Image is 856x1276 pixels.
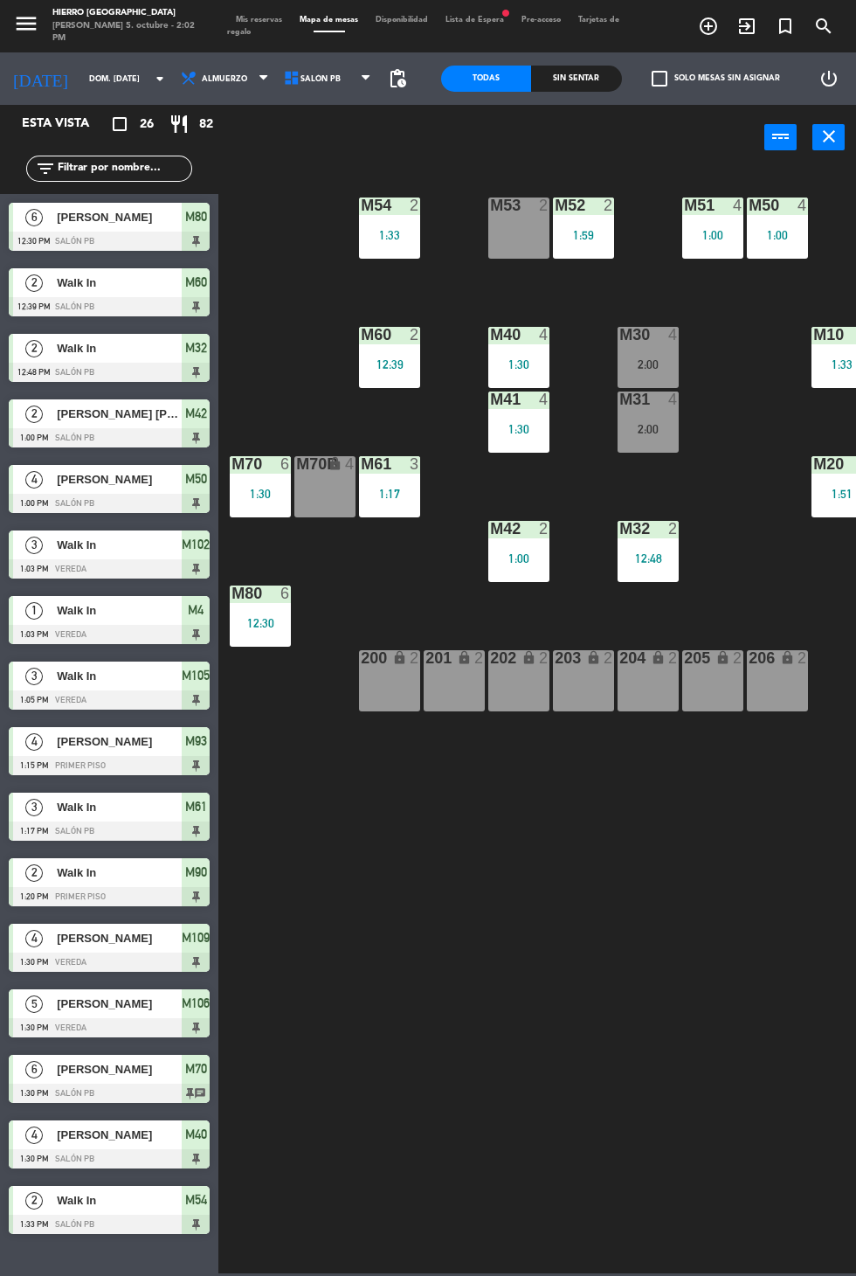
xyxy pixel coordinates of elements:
[361,650,362,666] div: 200
[813,456,814,472] div: M20
[185,272,207,293] span: M60
[182,665,210,686] span: M105
[169,114,190,135] i: restaurant
[775,16,796,37] i: turned_in_not
[57,995,182,1013] span: [PERSON_NAME]
[618,552,679,565] div: 12:48
[57,208,182,226] span: [PERSON_NAME]
[618,423,679,435] div: 2:00
[813,327,814,343] div: M10
[57,667,182,685] span: Walk In
[749,198,749,213] div: M50
[457,650,472,665] i: lock
[280,456,291,472] div: 6
[490,392,491,407] div: M41
[52,7,201,20] div: Hierro [GEOGRAPHIC_DATA]
[25,930,43,947] span: 4
[668,392,679,407] div: 4
[13,10,39,37] i: menu
[9,114,126,135] div: Esta vista
[488,358,549,371] div: 1:30
[57,732,182,751] span: [PERSON_NAME]
[747,229,808,241] div: 1:00
[35,158,56,179] i: filter_list
[57,1126,182,1144] span: [PERSON_NAME]
[392,650,407,665] i: lock
[182,993,210,1014] span: M106
[57,470,182,489] span: [PERSON_NAME]
[202,74,247,84] span: Almuerzo
[619,327,620,343] div: M30
[736,16,757,37] i: exit_to_app
[490,521,491,537] div: M42
[57,536,182,554] span: Walk In
[227,16,291,24] span: Mis reservas
[25,995,43,1013] span: 5
[57,929,182,947] span: [PERSON_NAME]
[296,456,297,472] div: M70B
[140,114,154,135] span: 26
[25,733,43,751] span: 4
[230,488,291,500] div: 1:30
[619,521,620,537] div: M32
[797,198,808,213] div: 4
[764,124,797,150] button: power_input
[437,16,513,24] span: Lista de Espera
[291,16,367,24] span: Mapa de mesas
[441,66,531,92] div: Todas
[539,198,549,213] div: 2
[604,198,614,213] div: 2
[25,799,43,816] span: 3
[230,617,291,629] div: 12:30
[770,126,791,147] i: power_input
[410,198,420,213] div: 2
[25,602,43,620] span: 1
[531,66,621,92] div: Sin sentar
[539,392,549,407] div: 4
[652,71,780,87] label: Solo mesas sin asignar
[57,1191,182,1210] span: Walk In
[733,198,743,213] div: 4
[367,16,437,24] span: Disponibilidad
[410,327,420,343] div: 2
[328,456,342,471] i: lock
[280,586,291,601] div: 6
[199,114,213,135] span: 82
[25,471,43,489] span: 4
[780,650,795,665] i: lock
[619,650,620,666] div: 204
[185,403,207,424] span: M42
[185,1124,207,1145] span: M40
[539,521,549,537] div: 2
[387,68,408,89] span: pending_actions
[185,206,207,227] span: M80
[361,198,362,213] div: M54
[57,339,182,357] span: Walk In
[25,1127,43,1144] span: 4
[668,521,679,537] div: 2
[25,1192,43,1210] span: 2
[698,16,719,37] i: add_circle_outline
[25,209,43,226] span: 6
[57,274,182,292] span: Walk In
[668,327,679,343] div: 4
[25,537,43,554] span: 3
[668,650,679,666] div: 2
[52,20,201,45] div: [PERSON_NAME] 5. octubre - 2:02 PM
[500,8,511,18] span: fiber_manual_record
[25,668,43,685] span: 3
[513,16,570,24] span: Pre-acceso
[813,16,834,37] i: search
[109,114,130,135] i: crop_square
[474,650,485,666] div: 2
[25,406,43,423] span: 2
[25,864,43,882] span: 2
[715,650,730,665] i: lock
[185,1058,207,1079] span: M70
[618,358,679,371] div: 2:00
[361,327,362,343] div: M60
[185,468,207,489] span: M50
[488,423,549,435] div: 1:30
[733,650,743,666] div: 2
